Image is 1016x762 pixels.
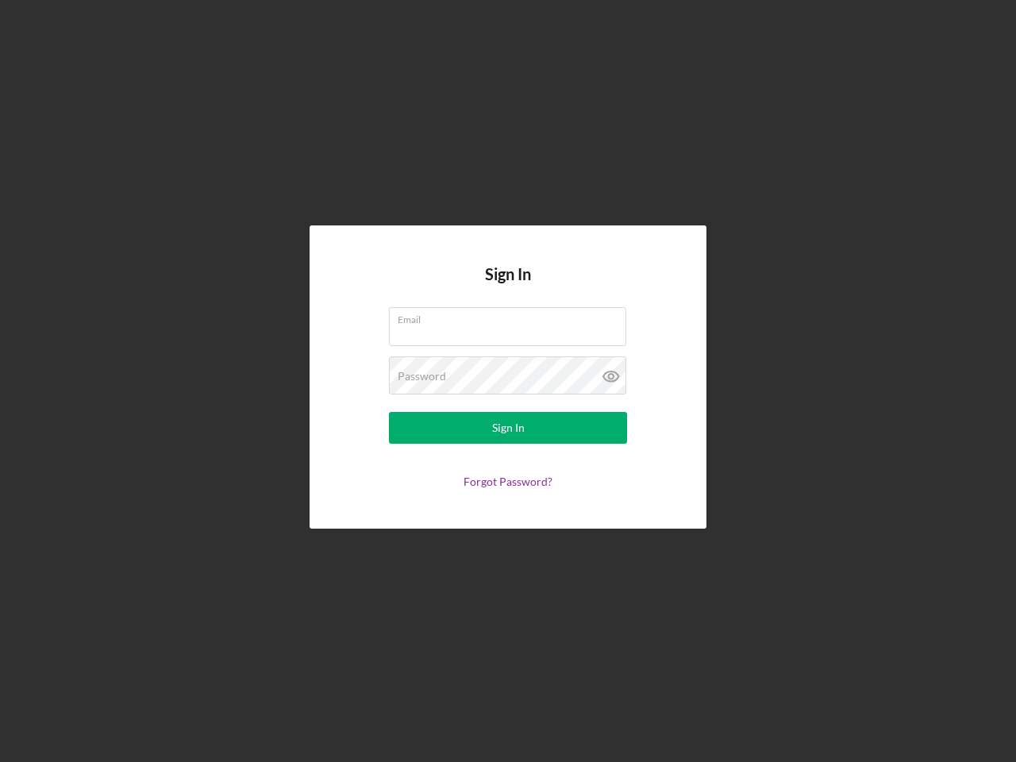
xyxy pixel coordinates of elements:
button: Sign In [389,412,627,444]
label: Email [398,308,626,325]
label: Password [398,370,446,383]
a: Forgot Password? [464,475,552,488]
h4: Sign In [485,265,531,307]
div: Sign In [492,412,525,444]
